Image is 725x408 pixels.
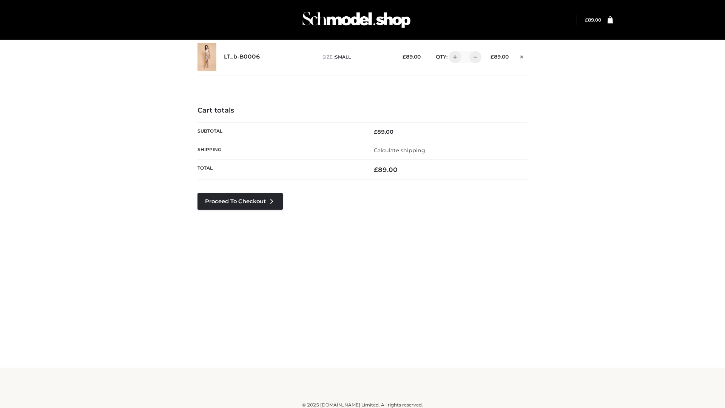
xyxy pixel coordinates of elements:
th: Total [197,160,362,180]
bdi: 89.00 [374,128,393,135]
span: SMALL [335,54,351,60]
span: £ [585,17,588,23]
bdi: 89.00 [491,54,509,60]
th: Shipping [197,141,362,159]
span: £ [491,54,494,60]
img: Schmodel Admin 964 [300,5,413,35]
h4: Cart totals [197,107,528,115]
span: £ [403,54,406,60]
bdi: 89.00 [585,17,601,23]
bdi: 89.00 [403,54,421,60]
bdi: 89.00 [374,166,398,173]
a: Calculate shipping [374,147,425,154]
span: £ [374,166,378,173]
p: size : [322,54,391,60]
a: Remove this item [516,51,528,61]
a: Proceed to Checkout [197,193,283,210]
a: £89.00 [585,17,601,23]
div: QTY: [428,51,479,63]
th: Subtotal [197,122,362,141]
a: LT_b-B0006 [224,53,260,60]
span: £ [374,128,377,135]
